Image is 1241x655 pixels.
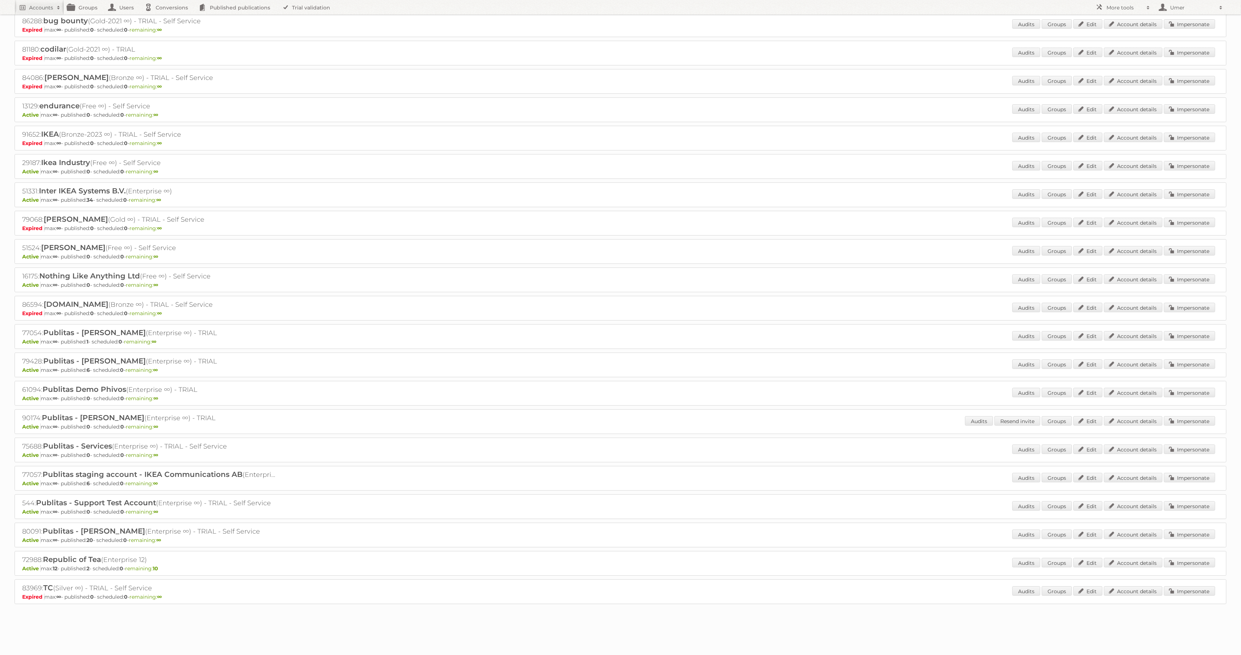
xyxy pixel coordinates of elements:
[129,537,161,543] span: remaining:
[56,140,61,146] strong: ∞
[56,225,61,232] strong: ∞
[22,555,277,564] h2: 72988: (Enterprise 12)
[129,594,162,600] span: remaining:
[1012,331,1040,341] a: Audits
[56,55,61,61] strong: ∞
[22,480,41,487] span: Active
[39,101,80,110] span: endurance
[1012,161,1040,170] a: Audits
[120,367,124,373] strong: 0
[22,423,1219,430] p: max: - published: - scheduled: -
[56,83,61,90] strong: ∞
[53,253,57,260] strong: ∞
[1073,218,1102,227] a: Edit
[22,310,44,317] span: Expired
[53,565,57,572] strong: 12
[1104,133,1162,142] a: Account details
[53,197,57,203] strong: ∞
[1104,48,1162,57] a: Account details
[87,537,93,543] strong: 20
[1073,303,1102,312] a: Edit
[1164,586,1215,596] a: Impersonate
[22,112,41,118] span: Active
[1012,586,1040,596] a: Audits
[120,452,124,458] strong: 0
[87,197,93,203] strong: 34
[22,395,1219,402] p: max: - published: - scheduled: -
[22,537,41,543] span: Active
[120,168,124,175] strong: 0
[36,498,156,507] span: Publitas - Support Test Account
[22,470,277,479] h2: 77057: (Enterprise ∞) - TRIAL
[43,555,101,564] span: Republic of Tea
[90,27,94,33] strong: 0
[53,395,57,402] strong: ∞
[1164,48,1215,57] a: Impersonate
[22,45,277,54] h2: 81180: (Gold-2021 ∞) - TRIAL
[53,509,57,515] strong: ∞
[1042,530,1072,539] a: Groups
[1164,359,1215,369] a: Impersonate
[124,225,128,232] strong: 0
[22,186,277,196] h2: 51331: (Enterprise ∞)
[1104,558,1162,567] a: Account details
[1104,473,1162,482] a: Account details
[22,168,1219,175] p: max: - published: - scheduled: -
[1164,530,1215,539] a: Impersonate
[1042,416,1072,426] a: Groups
[22,112,1219,118] p: max: - published: - scheduled: -
[22,73,277,83] h2: 84086: (Bronze ∞) - TRIAL - Self Service
[1012,76,1040,85] a: Audits
[1164,416,1215,426] a: Impersonate
[56,594,61,600] strong: ∞
[157,310,162,317] strong: ∞
[1104,161,1162,170] a: Account details
[126,452,158,458] span: remaining:
[22,509,1219,515] p: max: - published: - scheduled: -
[153,112,158,118] strong: ∞
[1012,246,1040,256] a: Audits
[87,253,90,260] strong: 0
[41,130,59,138] span: IKEA
[157,27,162,33] strong: ∞
[22,282,1219,288] p: max: - published: - scheduled: -
[43,527,145,535] span: Publitas - [PERSON_NAME]
[1073,104,1102,114] a: Edit
[22,253,41,260] span: Active
[22,338,41,345] span: Active
[153,168,158,175] strong: ∞
[1104,246,1162,256] a: Account details
[53,480,57,487] strong: ∞
[1104,586,1162,596] a: Account details
[1164,388,1215,397] a: Impersonate
[120,282,124,288] strong: 0
[1164,558,1215,567] a: Impersonate
[87,282,90,288] strong: 0
[126,509,158,515] span: remaining:
[22,565,1219,572] p: max: - published: - scheduled: -
[1042,161,1072,170] a: Groups
[1104,501,1162,511] a: Account details
[157,225,162,232] strong: ∞
[1012,303,1040,312] a: Audits
[43,470,243,479] span: Publitas staging account - IKEA Communications AB
[120,565,123,572] strong: 0
[90,594,94,600] strong: 0
[120,395,124,402] strong: 0
[22,300,277,309] h2: 86594: (Bronze ∞) - TRIAL - Self Service
[41,158,90,167] span: Ikea Industry
[1042,303,1072,312] a: Groups
[53,338,57,345] strong: ∞
[22,367,1219,373] p: max: - published: - scheduled: -
[22,480,1219,487] p: max: - published: - scheduled: -
[129,27,162,33] span: remaining:
[1073,473,1102,482] a: Edit
[125,367,158,373] span: remaining:
[1073,586,1102,596] a: Edit
[44,215,108,224] span: [PERSON_NAME]
[22,527,277,536] h2: 80091: (Enterprise ∞) - TRIAL - Self Service
[126,423,158,430] span: remaining:
[994,416,1040,426] a: Resend invite
[129,310,162,317] span: remaining:
[87,367,90,373] strong: 6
